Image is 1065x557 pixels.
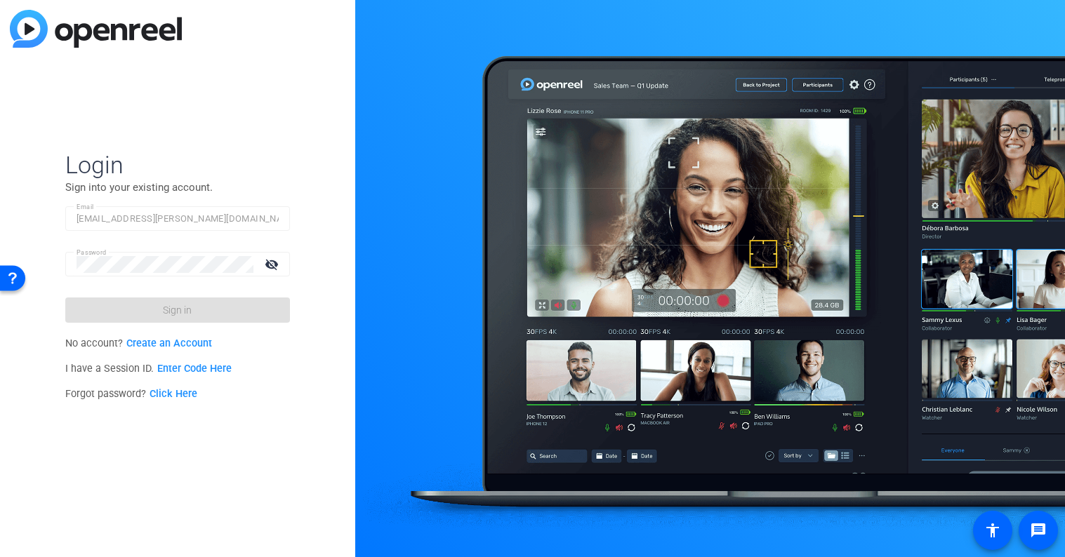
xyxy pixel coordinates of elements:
[150,388,197,400] a: Click Here
[157,363,232,375] a: Enter Code Here
[77,248,107,256] mat-label: Password
[77,210,279,227] input: Enter Email Address
[65,363,232,375] span: I have a Session ID.
[77,203,94,210] mat-label: Email
[984,522,1001,539] mat-icon: accessibility
[65,388,197,400] span: Forgot password?
[65,337,212,349] span: No account?
[256,254,290,274] mat-icon: visibility_off
[10,10,182,48] img: blue-gradient.svg
[126,337,212,349] a: Create an Account
[65,180,290,195] p: Sign into your existing account.
[1030,522,1047,539] mat-icon: message
[65,150,290,180] span: Login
